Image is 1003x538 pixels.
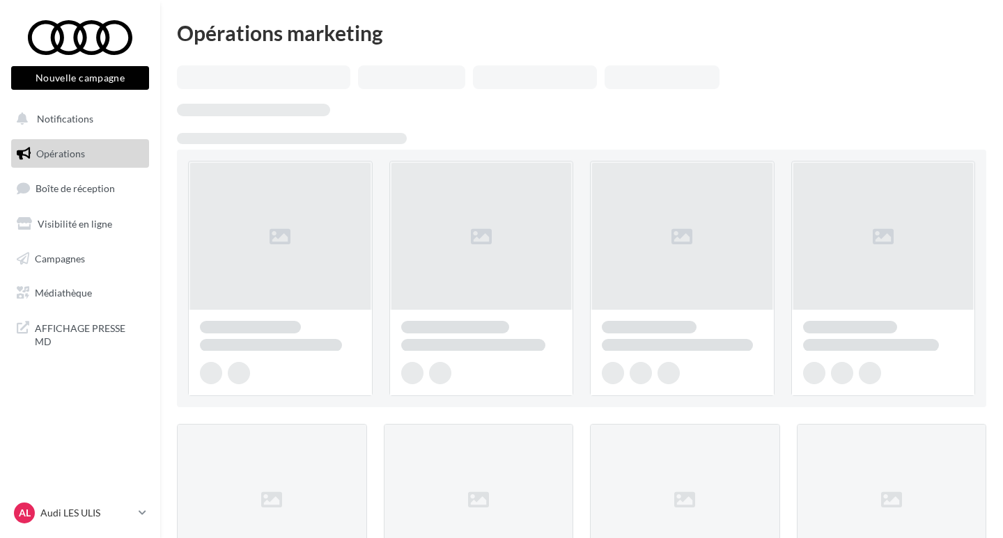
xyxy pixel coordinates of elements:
span: Opérations [36,148,85,159]
span: AL [19,506,31,520]
span: Campagnes [35,252,85,264]
a: Boîte de réception [8,173,152,203]
a: Opérations [8,139,152,168]
p: Audi LES ULIS [40,506,133,520]
a: AL Audi LES ULIS [11,500,149,526]
a: Visibilité en ligne [8,209,152,239]
a: AFFICHAGE PRESSE MD [8,313,152,354]
span: Boîte de réception [36,182,115,194]
span: Médiathèque [35,287,92,299]
div: Opérations marketing [177,22,986,43]
span: AFFICHAGE PRESSE MD [35,319,143,349]
a: Campagnes [8,244,152,274]
button: Notifications [8,104,146,134]
a: Médiathèque [8,278,152,308]
span: Visibilité en ligne [38,218,112,230]
span: Notifications [37,113,93,125]
button: Nouvelle campagne [11,66,149,90]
